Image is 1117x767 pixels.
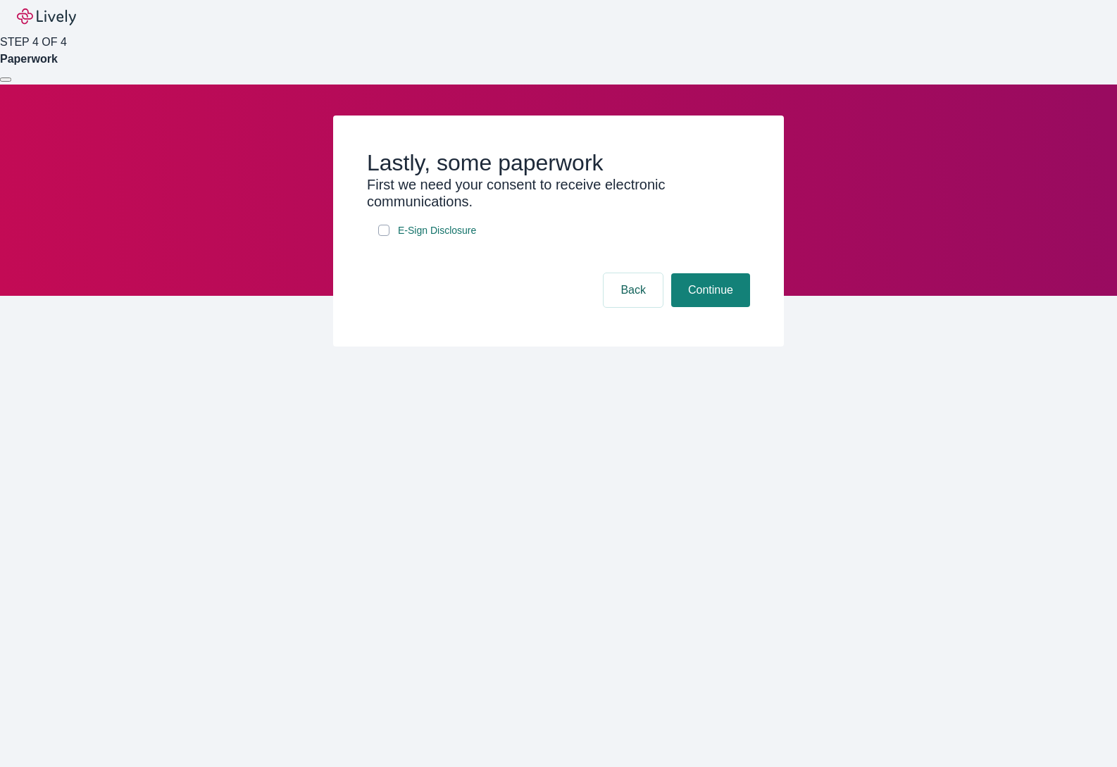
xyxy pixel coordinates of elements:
[367,149,750,176] h2: Lastly, some paperwork
[604,273,663,307] button: Back
[398,223,476,238] span: E-Sign Disclosure
[671,273,750,307] button: Continue
[17,8,76,25] img: Lively
[395,222,479,239] a: e-sign disclosure document
[367,176,750,210] h3: First we need your consent to receive electronic communications.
